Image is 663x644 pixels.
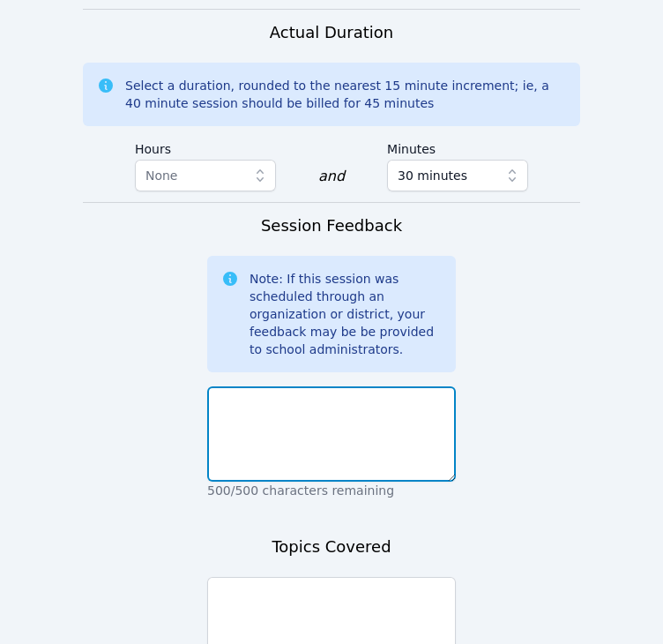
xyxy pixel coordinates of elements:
button: 30 minutes [387,160,528,191]
h3: Session Feedback [261,213,402,238]
h3: Topics Covered [272,535,391,559]
span: 30 minutes [398,165,467,186]
span: None [145,168,178,183]
div: Note: If this session was scheduled through an organization or district, your feedback may be be ... [250,270,442,358]
label: Minutes [387,133,528,160]
p: 500/500 characters remaining [207,482,456,499]
div: Select a duration, rounded to the nearest 15 minute increment; ie, a 40 minute session should be ... [125,77,566,112]
h3: Actual Duration [270,20,393,45]
label: Hours [135,133,276,160]
button: None [135,160,276,191]
div: and [318,166,345,187]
